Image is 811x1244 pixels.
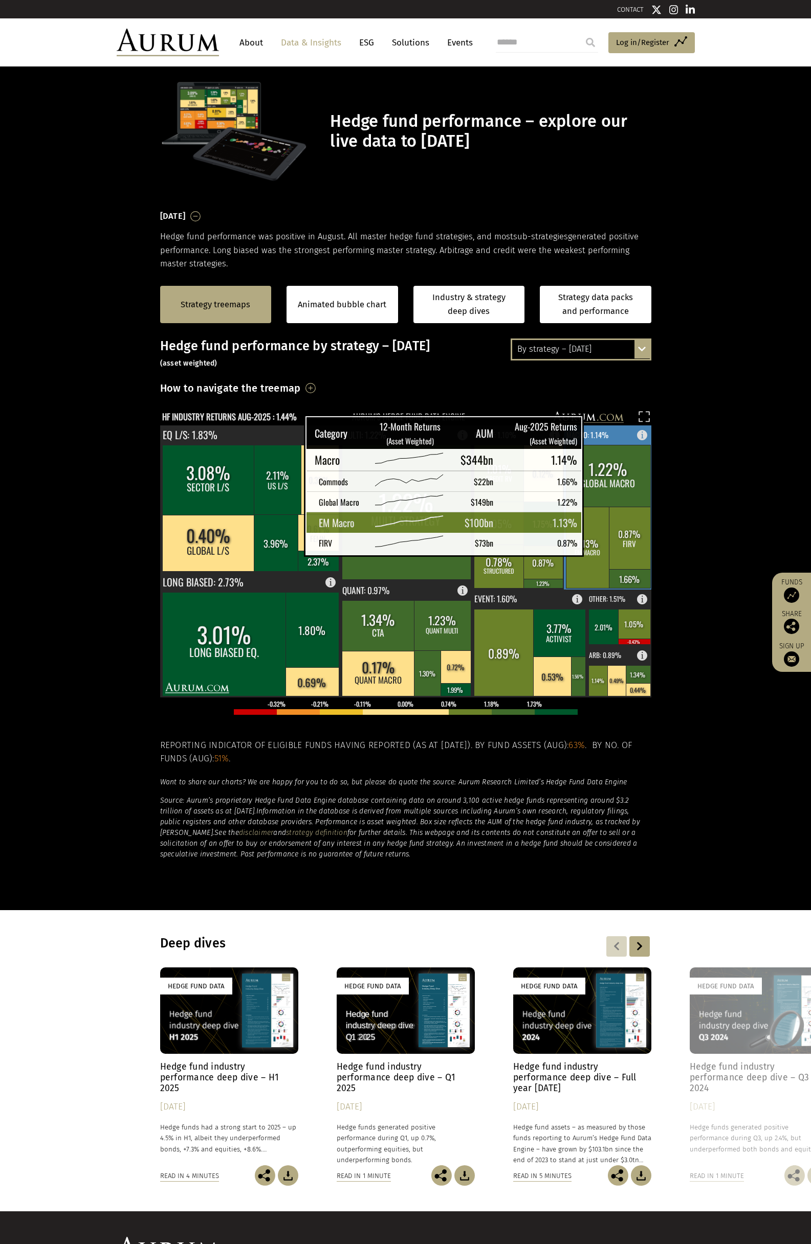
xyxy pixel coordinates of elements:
img: Share this post [784,1165,805,1186]
h3: How to navigate the treemap [160,379,301,397]
p: Hedge funds had a strong start to 2025 – up 4.5% in H1, albeit they underperformed bonds, +7.3% a... [160,1122,298,1154]
div: Share [777,610,806,634]
div: [DATE] [160,1100,298,1114]
a: About [234,33,268,52]
a: Data & Insights [276,33,346,52]
h5: Reporting indicator of eligible funds having reported (as at [DATE]). By fund assets (Aug): . By ... [160,739,651,766]
a: Hedge Fund Data Hedge fund industry performance deep dive – H1 2025 [DATE] Hedge funds had a stro... [160,967,298,1165]
em: See the [214,828,239,837]
a: Strategy data packs and performance [540,286,651,323]
img: Share this post [608,1165,628,1186]
span: 51% [214,753,229,764]
img: Twitter icon [651,5,662,15]
a: Animated bubble chart [298,298,386,311]
em: and [273,828,286,837]
img: Share this post [255,1165,275,1186]
img: Download Article [454,1165,475,1186]
h4: Hedge fund industry performance deep dive – H1 2025 [160,1061,298,1094]
small: (asset weighted) [160,359,217,368]
a: Log in/Register [608,32,695,54]
a: ESG [354,33,379,52]
a: Industry & strategy deep dives [413,286,525,323]
img: Aurum [117,29,219,56]
img: Download Article [278,1165,298,1186]
div: By strategy – [DATE] [512,340,650,358]
h4: Hedge fund industry performance deep dive – Full year [DATE] [513,1061,651,1094]
a: Funds [777,578,806,603]
div: Hedge Fund Data [690,978,762,994]
div: Read in 5 minutes [513,1170,572,1182]
div: [DATE] [513,1100,651,1114]
em: Information in the database is derived from multiple sources including Aurum’s own research, regu... [160,807,640,837]
img: Download Article [631,1165,651,1186]
div: Hedge Fund Data [160,978,232,994]
div: Read in 1 minute [337,1170,391,1182]
h1: Hedge fund performance – explore our live data to [DATE] [330,111,648,151]
h3: Deep dives [160,936,519,951]
img: Instagram icon [669,5,678,15]
a: Solutions [387,33,434,52]
p: Hedge funds generated positive performance during Q1, up 0.7%, outperforming equities, but underp... [337,1122,475,1165]
span: sub-strategies [513,232,568,241]
a: disclaimer [239,828,274,837]
div: Hedge Fund Data [337,978,409,994]
div: Hedge Fund Data [513,978,585,994]
em: for further details. This webpage and its contents do not constitute an offer to sell or a solici... [160,828,638,858]
h3: [DATE] [160,209,186,224]
em: Source: Aurum’s proprietary Hedge Fund Data Engine database containing data on around 3,100 activ... [160,796,629,816]
div: Read in 4 minutes [160,1170,219,1182]
span: Log in/Register [616,36,669,49]
p: Hedge fund performance was positive in August. All master hedge fund strategies, and most generat... [160,230,651,270]
p: Hedge fund assets – as measured by those funds reporting to Aurum’s Hedge Fund Data Engine – have... [513,1122,651,1165]
span: 63% [568,740,585,751]
a: CONTACT [617,6,644,13]
img: Linkedin icon [686,5,695,15]
div: [DATE] [337,1100,475,1114]
a: Sign up [777,642,806,667]
img: Share this post [431,1165,452,1186]
h3: Hedge fund performance by strategy – [DATE] [160,338,651,369]
img: Share this post [784,619,799,634]
a: Events [442,33,473,52]
a: Hedge Fund Data Hedge fund industry performance deep dive – Q1 2025 [DATE] Hedge funds generated ... [337,967,475,1165]
img: Sign up to our newsletter [784,651,799,667]
h4: Hedge fund industry performance deep dive – Q1 2025 [337,1061,475,1094]
a: strategy definition [286,828,347,837]
input: Submit [580,32,601,53]
em: Want to share our charts? We are happy for you to do so, but please do quote the source: Aurum Re... [160,778,627,786]
a: Strategy treemaps [181,298,250,311]
div: Read in 1 minute [690,1170,744,1182]
img: Access Funds [784,587,799,603]
a: Hedge Fund Data Hedge fund industry performance deep dive – Full year [DATE] [DATE] Hedge fund as... [513,967,651,1165]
